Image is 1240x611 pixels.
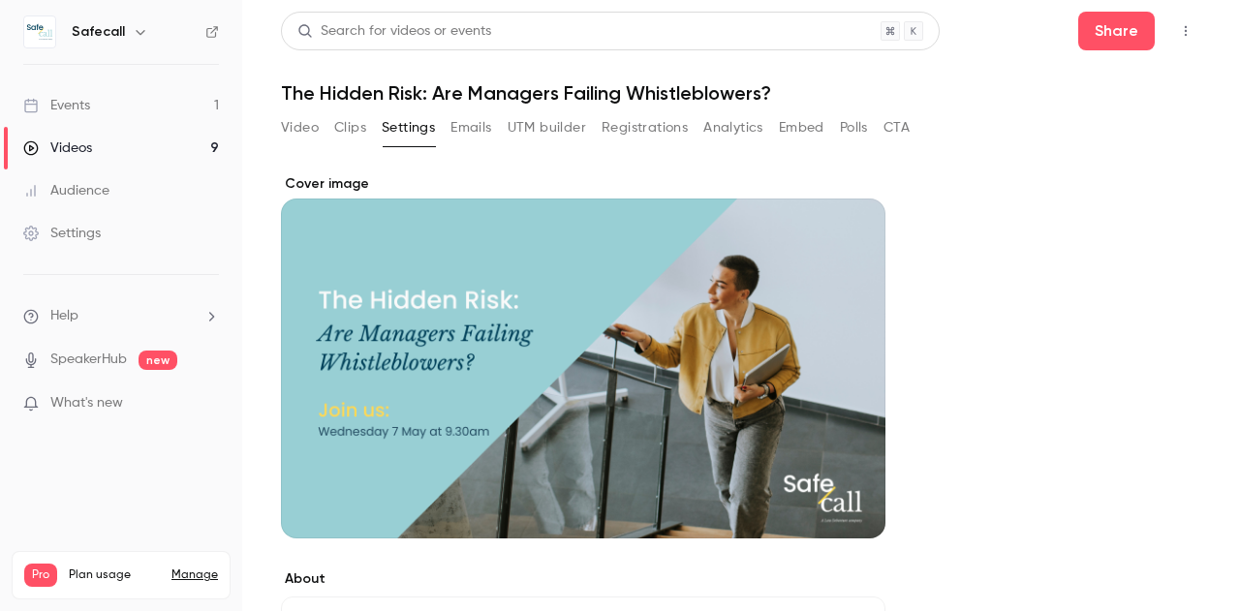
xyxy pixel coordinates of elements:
div: Events [23,96,90,115]
h1: The Hidden Risk: Are Managers Failing Whistleblowers? [281,81,1201,105]
li: help-dropdown-opener [23,306,219,326]
button: Clips [334,112,366,143]
div: Search for videos or events [297,21,491,42]
label: Cover image [281,174,885,194]
div: Settings [23,224,101,243]
button: UTM builder [508,112,586,143]
button: Emails [450,112,491,143]
button: Analytics [703,112,763,143]
div: Audience [23,181,109,200]
button: Polls [840,112,868,143]
button: Settings [382,112,435,143]
button: Registrations [602,112,688,143]
a: Manage [171,567,218,583]
div: Videos [23,138,92,158]
button: CTA [883,112,910,143]
label: About [281,569,885,589]
span: new [139,351,177,370]
span: What's new [50,393,123,413]
button: Embed [779,112,824,143]
button: Top Bar Actions [1170,15,1201,46]
section: Cover image [281,174,885,538]
button: Share [1078,12,1155,50]
span: Pro [24,564,57,587]
button: Video [281,112,319,143]
h6: Safecall [72,22,125,42]
span: Help [50,306,78,326]
img: Safecall [24,16,55,47]
iframe: Noticeable Trigger [196,395,219,412]
span: Plan usage [69,567,160,583]
a: SpeakerHub [50,350,127,370]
